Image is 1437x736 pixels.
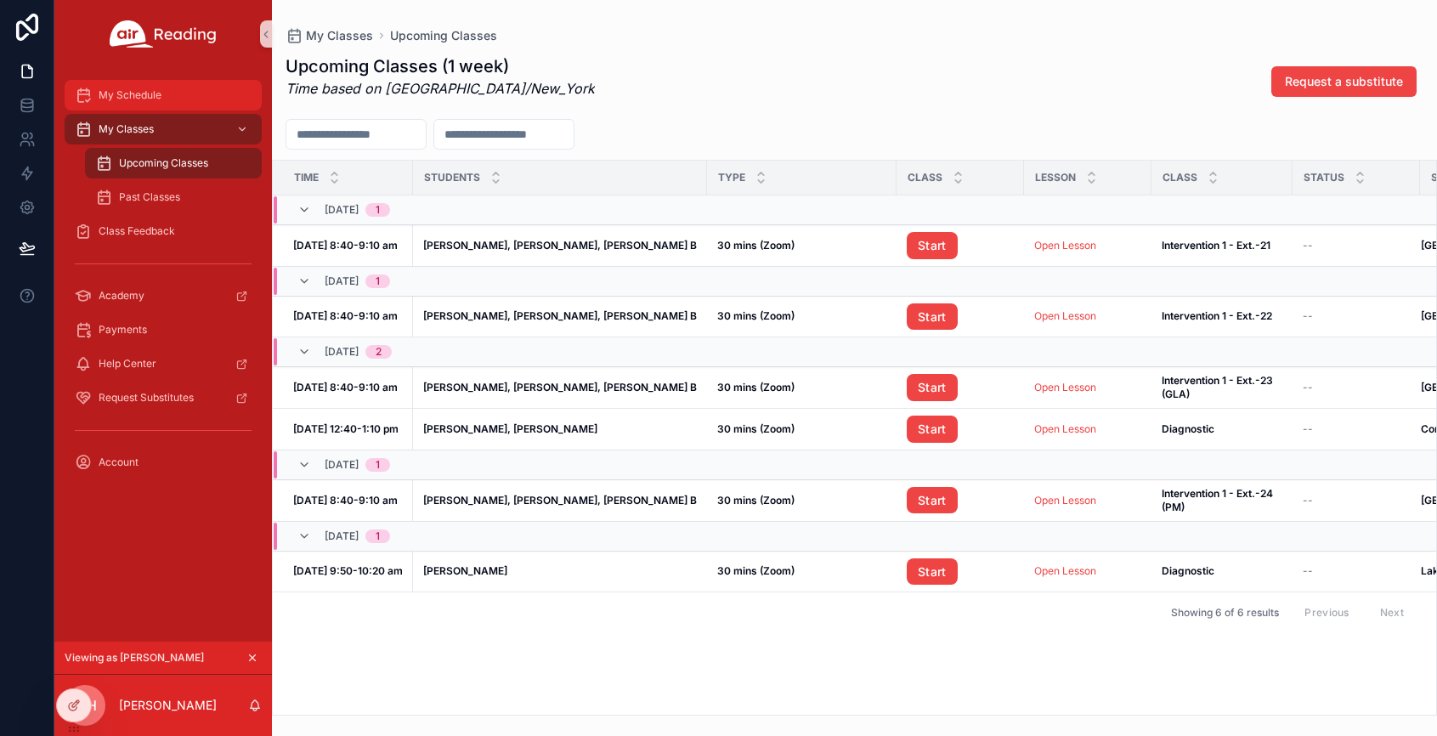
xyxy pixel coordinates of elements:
a: [PERSON_NAME], [PERSON_NAME], [PERSON_NAME] B [423,494,697,507]
a: -- [1303,564,1410,578]
a: Diagnostic [1162,564,1282,578]
a: [DATE] 8:40-9:10 am [293,309,403,323]
span: My Classes [306,27,373,44]
span: Class [1163,171,1197,184]
span: Upcoming Classes [390,27,497,44]
a: 30 mins (Zoom) [717,239,886,252]
a: My Schedule [65,80,262,110]
a: My Classes [286,27,373,44]
span: Viewing as [PERSON_NAME] [65,651,204,665]
span: Lesson [1035,171,1076,184]
a: 30 mins (Zoom) [717,309,886,323]
div: 1 [376,529,380,543]
a: [PERSON_NAME] [423,564,697,578]
strong: [DATE] 8:40-9:10 am [293,309,398,322]
span: -- [1303,239,1313,252]
span: Request a substitute [1285,73,1403,90]
span: -- [1303,381,1313,394]
a: Start [907,232,1014,259]
a: Start [907,374,1014,401]
a: -- [1303,239,1410,252]
a: Class Feedback [65,216,262,246]
a: Open Lesson [1034,494,1141,507]
strong: Diagnostic [1162,564,1214,577]
strong: [PERSON_NAME], [PERSON_NAME], [PERSON_NAME] B [423,309,697,322]
a: Start [907,303,958,331]
a: -- [1303,381,1410,394]
strong: [DATE] 8:40-9:10 am [293,494,398,507]
a: -- [1303,422,1410,436]
strong: Intervention 1 - Ext.-23 (GLA) [1162,374,1276,400]
span: [DATE] [325,275,359,288]
a: Open Lesson [1034,239,1141,252]
div: 2 [376,345,382,359]
strong: Diagnostic [1162,422,1214,435]
span: Time [294,171,319,184]
p: [PERSON_NAME] [119,697,217,714]
span: My Classes [99,122,154,136]
a: My Classes [65,114,262,144]
strong: [DATE] 12:40-1:10 pm [293,422,399,435]
span: Status [1304,171,1344,184]
a: 30 mins (Zoom) [717,381,886,394]
a: Start [907,232,958,259]
a: [PERSON_NAME], [PERSON_NAME], [PERSON_NAME] B [423,239,697,252]
a: Open Lesson [1034,422,1141,436]
span: [DATE] [325,458,359,472]
strong: [DATE] 9:50-10:20 am [293,564,403,577]
strong: [PERSON_NAME] [423,564,507,577]
strong: [DATE] 8:40-9:10 am [293,381,398,393]
a: Open Lesson [1034,381,1141,394]
a: Start [907,303,1014,331]
div: 1 [376,203,380,217]
span: -- [1303,422,1313,436]
span: Class [908,171,942,184]
a: Start [907,487,1014,514]
h1: Upcoming Classes (1 week) [286,54,595,78]
strong: [DATE] 8:40-9:10 am [293,239,398,252]
a: Start [907,416,1014,443]
strong: [PERSON_NAME], [PERSON_NAME] [423,422,597,435]
span: My Schedule [99,88,161,102]
a: Open Lesson [1034,381,1096,393]
span: [DATE] [325,345,359,359]
span: Showing 6 of 6 results [1171,606,1279,620]
a: Account [65,447,262,478]
strong: 30 mins (Zoom) [717,381,795,393]
img: App logo [110,20,217,48]
a: Open Lesson [1034,422,1096,435]
span: [DATE] [325,203,359,217]
span: Account [99,456,139,469]
span: Help Center [99,357,156,371]
a: 30 mins (Zoom) [717,422,886,436]
button: Request a substitute [1271,66,1417,97]
strong: [PERSON_NAME], [PERSON_NAME], [PERSON_NAME] B [423,381,697,393]
a: [PERSON_NAME], [PERSON_NAME], [PERSON_NAME] B [423,309,697,323]
strong: 30 mins (Zoom) [717,309,795,322]
span: Type [718,171,745,184]
span: Class Feedback [99,224,175,238]
a: Payments [65,314,262,345]
a: -- [1303,309,1410,323]
strong: 30 mins (Zoom) [717,564,795,577]
span: -- [1303,564,1313,578]
a: Intervention 1 - Ext.-22 [1162,309,1282,323]
a: 30 mins (Zoom) [717,564,886,578]
span: Students [424,171,480,184]
div: 1 [376,275,380,288]
strong: Intervention 1 - Ext.-22 [1162,309,1272,322]
strong: 30 mins (Zoom) [717,239,795,252]
a: [DATE] 9:50-10:20 am [293,564,403,578]
a: [DATE] 8:40-9:10 am [293,494,403,507]
a: Start [907,416,958,443]
a: Open Lesson [1034,309,1141,323]
a: Past Classes [85,182,262,212]
span: Upcoming Classes [119,156,208,170]
a: Upcoming Classes [85,148,262,178]
a: Start [907,374,958,401]
a: Academy [65,280,262,311]
a: Open Lesson [1034,309,1096,322]
a: Intervention 1 - Ext.-21 [1162,239,1282,252]
a: Intervention 1 - Ext.-23 (GLA) [1162,374,1282,401]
